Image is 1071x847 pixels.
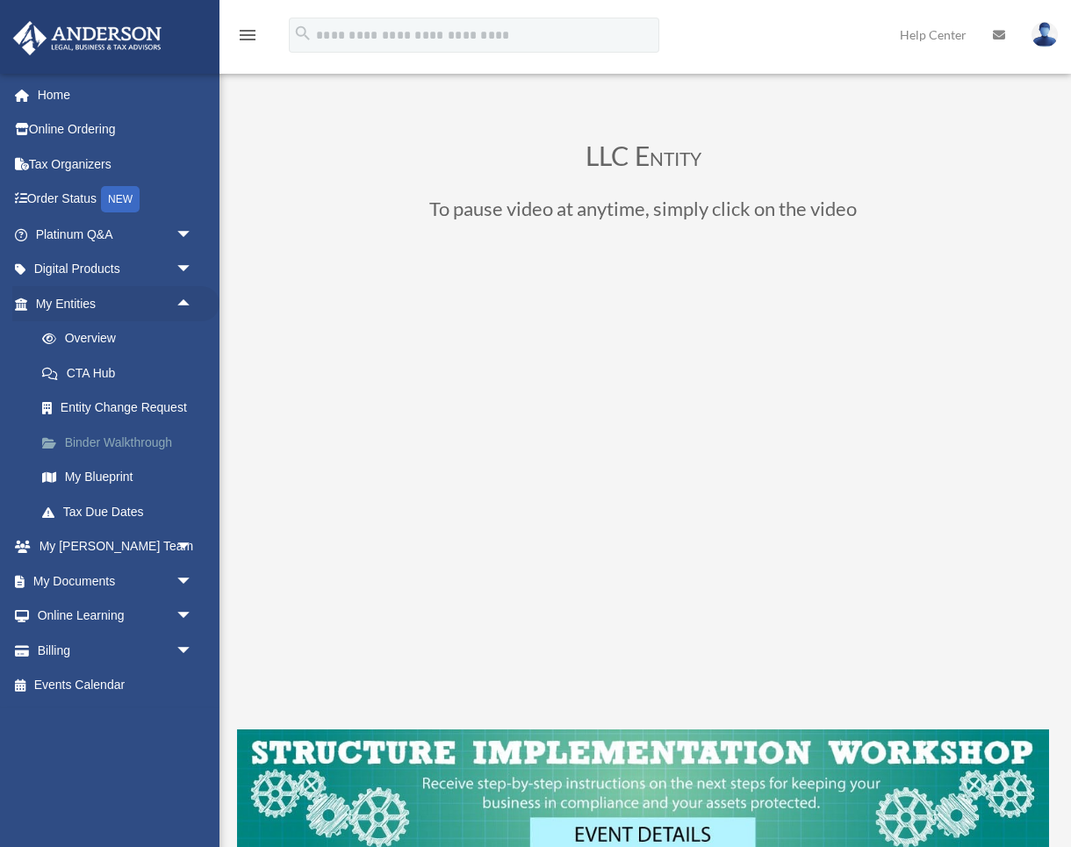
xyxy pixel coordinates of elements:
div: NEW [101,186,140,212]
h3: LLC Entity [237,142,1049,177]
h3: To pause video at anytime, simply click on the video [237,199,1049,227]
a: Binder Walkthrough [25,425,219,460]
a: Order StatusNEW [12,182,219,218]
span: arrow_drop_down [176,633,211,669]
a: Tax Due Dates [25,494,219,529]
i: search [293,24,313,43]
a: Entity Change Request [25,391,219,426]
span: arrow_drop_down [176,529,211,565]
a: Online Learningarrow_drop_down [12,599,219,634]
a: Events Calendar [12,668,219,703]
a: Tax Organizers [12,147,219,182]
a: Billingarrow_drop_down [12,633,219,668]
span: arrow_drop_down [176,563,211,599]
a: CTA Hub [25,355,219,391]
a: Home [12,77,219,112]
span: arrow_drop_down [176,599,211,635]
a: My Documentsarrow_drop_down [12,563,219,599]
span: arrow_drop_down [176,252,211,288]
a: Digital Productsarrow_drop_down [12,252,219,287]
a: menu [237,31,258,46]
img: Anderson Advisors Platinum Portal [8,21,167,55]
a: Overview [25,321,219,356]
span: arrow_drop_down [176,217,211,253]
img: User Pic [1031,22,1058,47]
span: arrow_drop_up [176,286,211,322]
i: menu [237,25,258,46]
a: Platinum Q&Aarrow_drop_down [12,217,219,252]
iframe: LLC Binder Walkthrough [237,250,1049,707]
a: My Entitiesarrow_drop_up [12,286,219,321]
a: My Blueprint [25,460,219,495]
a: My [PERSON_NAME] Teamarrow_drop_down [12,529,219,564]
a: Online Ordering [12,112,219,147]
